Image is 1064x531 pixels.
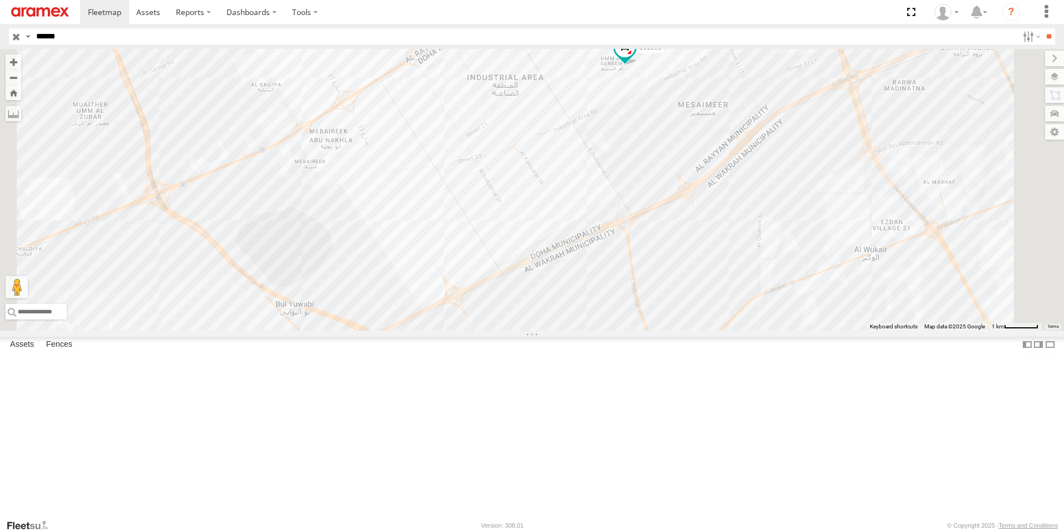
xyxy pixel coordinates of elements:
a: Terms (opens in new tab) [1047,324,1059,329]
a: Visit our Website [6,520,57,531]
button: Keyboard shortcuts [870,323,918,331]
button: Zoom in [6,55,21,70]
span: 1 km [992,323,1004,330]
label: Measure [6,106,21,121]
a: Terms and Conditions [999,522,1058,529]
div: Version: 308.01 [481,522,524,529]
button: Drag Pegman onto the map to open Street View [6,276,28,298]
label: Search Filter Options [1018,28,1042,45]
label: Hide Summary Table [1045,337,1056,353]
div: © Copyright 2025 - [947,522,1058,529]
button: Zoom out [6,70,21,85]
img: aramex-logo.svg [11,7,69,17]
label: Assets [4,337,40,352]
div: Mohammed Fahim [930,4,963,21]
label: Dock Summary Table to the Right [1033,337,1044,353]
label: Dock Summary Table to the Left [1022,337,1033,353]
label: Fences [41,337,78,352]
button: Map Scale: 1 km per 58 pixels [988,323,1042,331]
span: Map data ©2025 Google [924,323,985,330]
i: ? [1002,3,1020,21]
label: Search Query [23,28,32,45]
label: Map Settings [1045,124,1064,140]
button: Zoom Home [6,85,21,100]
